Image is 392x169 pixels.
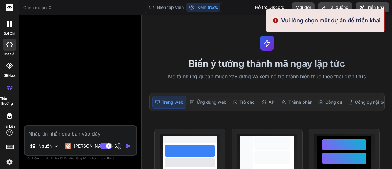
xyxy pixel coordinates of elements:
font: Trang web [162,99,183,105]
font: Chọn dự án [23,5,47,10]
button: Xem trước [186,3,221,12]
font: Hỗ trợ Discord [255,5,285,10]
font: Biến ý tưởng thành mã ngay lập tức [189,58,345,69]
img: Claude 4 Sonnet [65,143,71,149]
font: Biên tập viên [157,5,184,10]
font: Mời đội [296,5,311,10]
button: Biên tập viên [146,3,186,12]
font: Mô tả những gì bạn muốn xây dựng và xem nó trở thành hiện thực theo thời gian thực [168,73,366,79]
font: Xem trước [197,5,218,10]
font: Công cụ nội bộ [355,99,386,105]
font: của bạn trong Bind [86,156,114,160]
font: Nguồn [38,143,52,148]
font: Trò chơi [239,99,256,105]
font: Quyền riêng tư [64,156,86,160]
button: Tải xuống [318,2,352,12]
font: Luôn kiểm tra lại câu trả lời. [24,156,64,160]
font: [PERSON_NAME] 4 S.. [74,143,119,148]
font: sợi chỉ [4,31,15,36]
font: Thành phần [288,99,312,105]
font: API [269,99,276,105]
font: Triển khai [366,5,386,10]
font: GitHub [4,73,15,78]
button: Mời đội [292,2,315,12]
font: Tải lên [4,124,15,129]
img: Chọn mô hình [54,144,59,149]
img: sự gắn bó [116,143,123,150]
button: Triển khai [356,2,389,12]
font: Vui lòng chọn một dự án để triển khai [281,17,381,24]
img: settings [4,157,15,167]
font: Ứng dụng web [197,99,227,105]
font: Công cụ [325,99,342,105]
font: mã số [4,52,14,56]
font: Tải xuống [329,5,349,10]
img: báo động [273,16,279,25]
img: biểu tượng [125,143,131,149]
